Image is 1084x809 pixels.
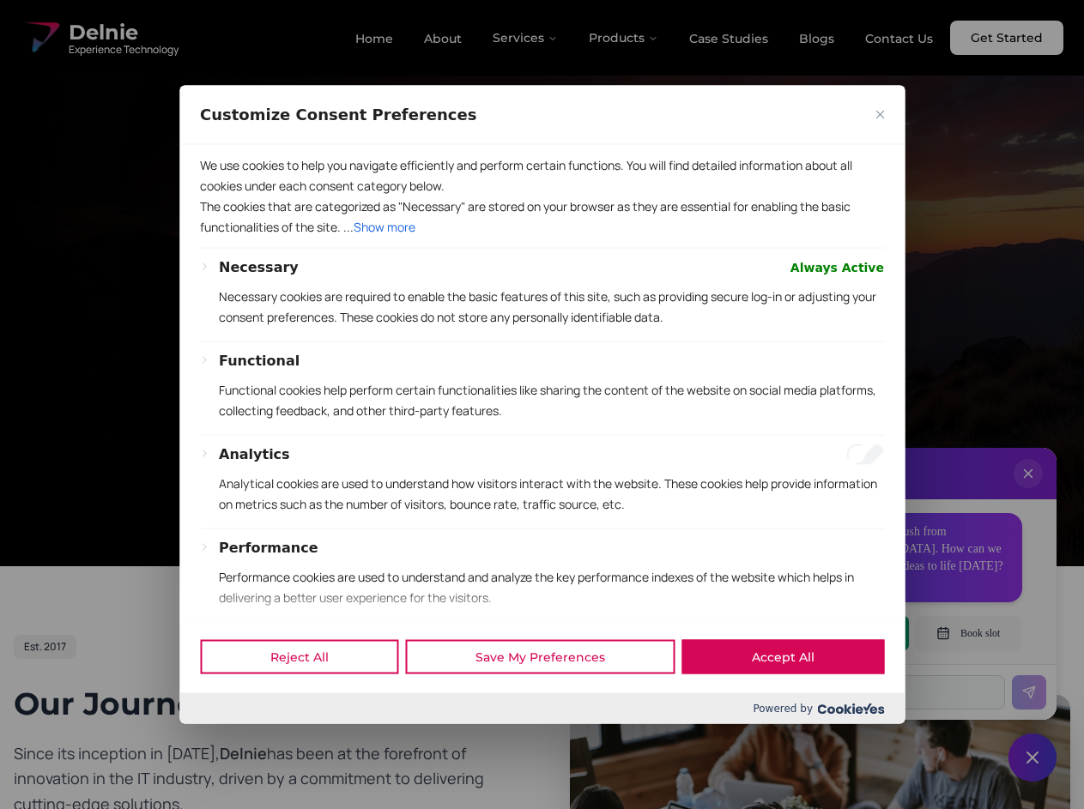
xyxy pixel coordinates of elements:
[200,154,884,196] p: We use cookies to help you navigate efficiently and perform certain functions. You will find deta...
[219,566,884,607] p: Performance cookies are used to understand and analyze the key performance indexes of the website...
[219,379,884,420] p: Functional cookies help perform certain functionalities like sharing the content of the website o...
[354,216,415,237] button: Show more
[200,640,398,674] button: Reject All
[200,196,884,237] p: The cookies that are categorized as "Necessary" are stored on your browser as they are essential ...
[219,537,318,558] button: Performance
[219,473,884,514] p: Analytical cookies are used to understand how visitors interact with the website. These cookies h...
[681,640,884,674] button: Accept All
[200,104,476,124] span: Customize Consent Preferences
[846,444,884,464] input: Enable Analytics
[817,703,884,714] img: Cookieyes logo
[219,286,884,327] p: Necessary cookies are required to enable the basic features of this site, such as providing secur...
[219,257,299,277] button: Necessary
[219,350,300,371] button: Functional
[405,640,675,674] button: Save My Preferences
[179,693,905,724] div: Powered by
[790,257,884,277] span: Always Active
[875,110,884,118] img: Close
[219,444,290,464] button: Analytics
